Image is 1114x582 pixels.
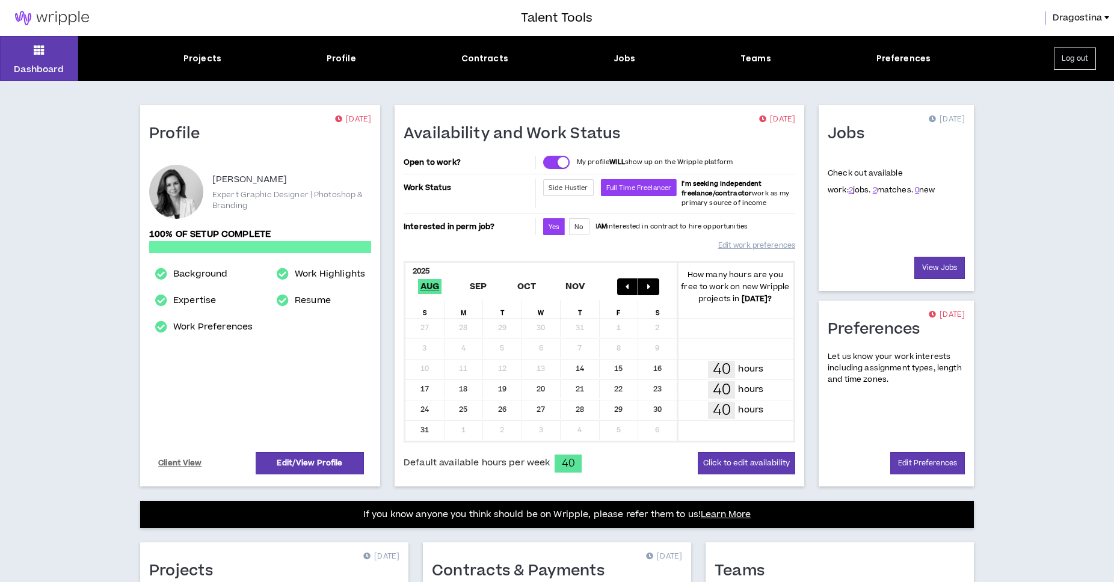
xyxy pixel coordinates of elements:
[432,562,614,581] h1: Contracts & Payments
[405,300,445,318] div: S
[212,173,287,187] p: [PERSON_NAME]
[577,158,733,167] p: My profile show up on the Wripple platform
[682,179,789,207] span: work as my primary source of income
[14,63,64,76] p: Dashboard
[876,52,931,65] div: Preferences
[738,403,763,417] p: hours
[915,185,935,195] span: new
[1053,11,1102,25] span: Dragostina
[173,293,216,308] a: Expertise
[873,185,913,195] span: matches.
[563,279,588,294] span: Nov
[698,452,795,474] button: Click to edit availability
[1054,47,1096,70] button: Log out
[638,300,677,318] div: S
[828,168,935,195] p: Check out available work:
[740,52,771,65] div: Teams
[849,185,853,195] a: 2
[614,52,636,65] div: Jobs
[742,293,772,304] b: [DATE] ?
[467,279,490,294] span: Sep
[295,293,331,308] a: Resume
[183,52,221,65] div: Projects
[483,300,522,318] div: T
[149,562,222,581] h1: Projects
[715,562,774,581] h1: Teams
[873,185,877,195] a: 2
[759,114,795,126] p: [DATE]
[549,183,588,192] span: Side Hustler
[363,507,751,522] p: If you know anyone you think should be on Wripple, please refer them to us!
[404,456,550,470] span: Default available hours per week
[413,266,430,277] b: 2025
[522,300,561,318] div: W
[929,114,965,126] p: [DATE]
[738,383,763,396] p: hours
[597,222,607,231] strong: AM
[149,124,209,144] h1: Profile
[738,363,763,376] p: hours
[828,320,929,339] h1: Preferences
[828,124,873,144] h1: Jobs
[173,267,227,281] a: Background
[295,267,365,281] a: Work Highlights
[574,222,583,231] span: No
[914,257,965,279] a: View Jobs
[701,508,751,521] a: Learn More
[521,9,592,27] h3: Talent Tools
[256,452,364,474] a: Edit/View Profile
[404,158,533,167] p: Open to work?
[212,189,371,211] p: Expert Graphic Designer | Photoshop & Branding
[404,179,533,196] p: Work Status
[156,453,204,474] a: Client View
[404,124,630,144] h1: Availability and Work Status
[595,222,748,231] p: I interested in contract to hire opportunities
[418,279,442,294] span: Aug
[677,269,794,305] p: How many hours are you free to work on new Wripple projects in
[515,279,539,294] span: Oct
[646,551,682,563] p: [DATE]
[149,165,203,219] div: Dragostina M.
[404,218,533,235] p: Interested in perm job?
[445,300,484,318] div: M
[890,452,965,474] a: Edit Preferences
[682,179,762,198] b: I'm seeking independent freelance/contractor
[173,320,253,334] a: Work Preferences
[149,228,371,241] p: 100% of setup complete
[600,300,639,318] div: F
[609,158,625,167] strong: WILL
[561,300,600,318] div: T
[849,185,871,195] span: jobs.
[549,222,559,231] span: Yes
[929,309,965,321] p: [DATE]
[915,185,919,195] a: 0
[461,52,508,65] div: Contracts
[718,235,795,256] a: Edit work preferences
[335,114,371,126] p: [DATE]
[828,351,965,386] p: Let us know your work interests including assignment types, length and time zones.
[363,551,399,563] p: [DATE]
[327,52,356,65] div: Profile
